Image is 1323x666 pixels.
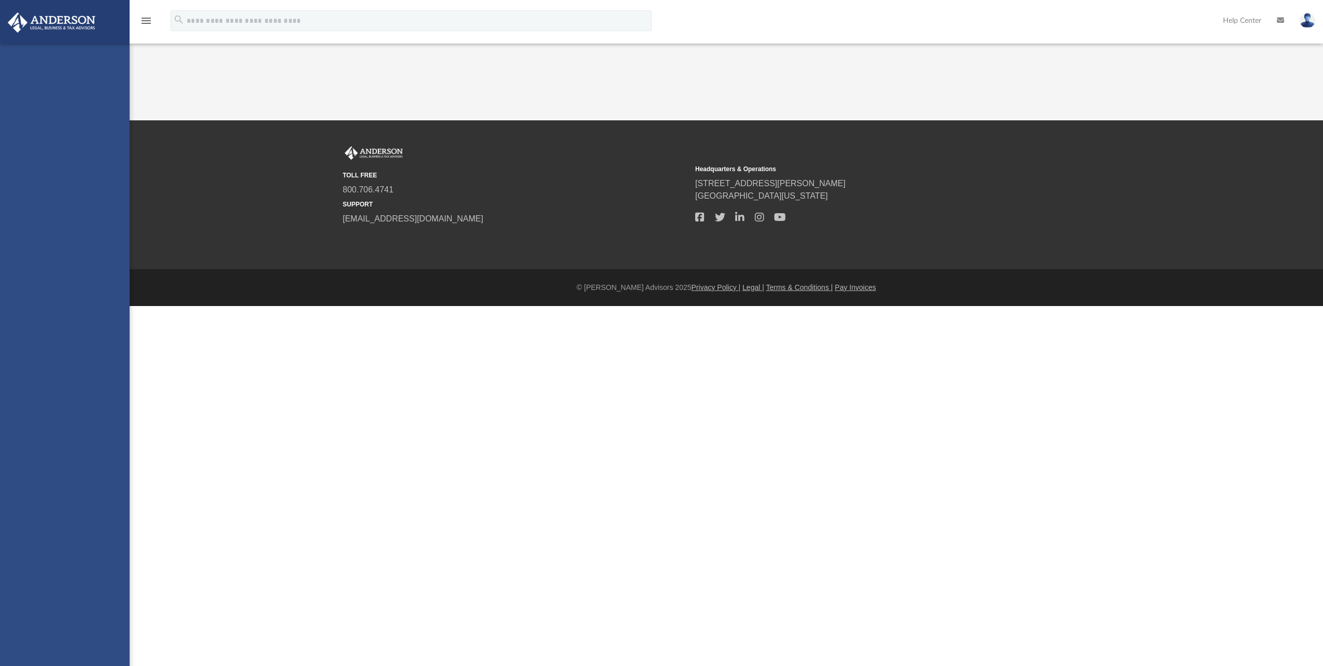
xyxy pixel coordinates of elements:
[343,214,483,223] a: [EMAIL_ADDRESS][DOMAIN_NAME]
[835,283,876,292] a: Pay Invoices
[695,164,1040,174] small: Headquarters & Operations
[1300,13,1315,28] img: User Pic
[343,200,688,209] small: SUPPORT
[140,20,152,27] a: menu
[695,191,828,200] a: [GEOGRAPHIC_DATA][US_STATE]
[692,283,741,292] a: Privacy Policy |
[695,179,846,188] a: [STREET_ADDRESS][PERSON_NAME]
[140,15,152,27] i: menu
[766,283,833,292] a: Terms & Conditions |
[5,12,98,33] img: Anderson Advisors Platinum Portal
[742,283,764,292] a: Legal |
[173,14,185,25] i: search
[343,185,393,194] a: 800.706.4741
[343,146,405,160] img: Anderson Advisors Platinum Portal
[343,171,688,180] small: TOLL FREE
[130,282,1323,293] div: © [PERSON_NAME] Advisors 2025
